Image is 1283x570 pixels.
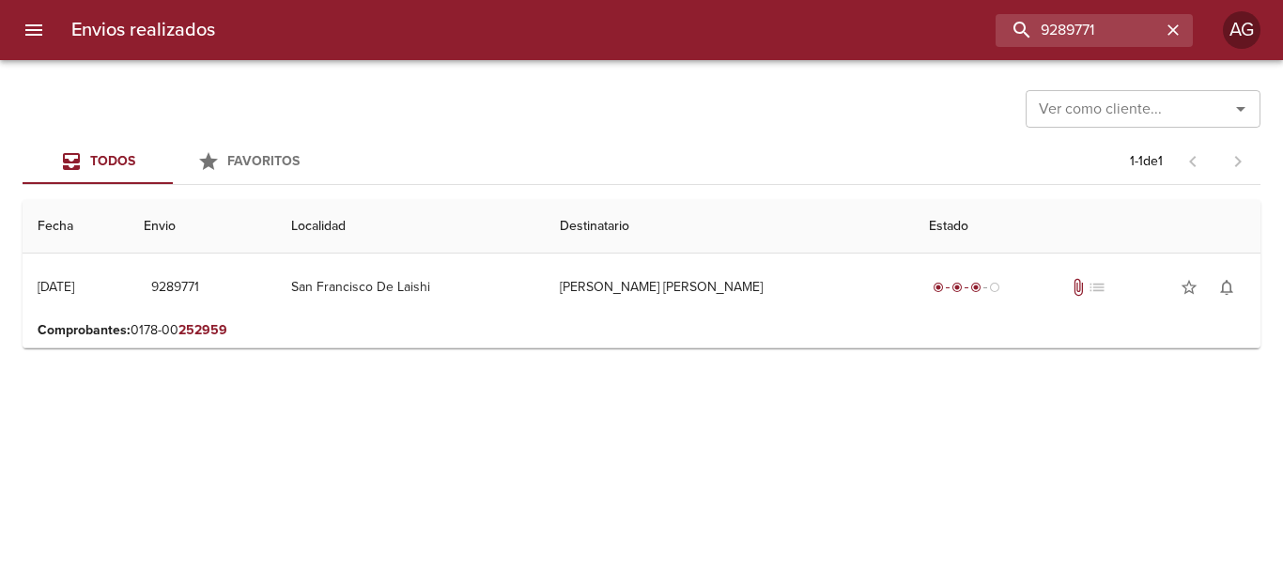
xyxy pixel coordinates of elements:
[23,200,1260,348] table: Tabla de envíos del cliente
[545,254,914,321] td: [PERSON_NAME] [PERSON_NAME]
[38,321,1245,340] p: 0178-00
[1208,269,1245,306] button: Activar notificaciones
[23,139,323,184] div: Tabs Envios
[1088,278,1106,297] span: No tiene pedido asociado
[11,8,56,53] button: menu
[178,322,227,338] em: 252959
[545,200,914,254] th: Destinatario
[151,276,199,300] span: 9289771
[1228,96,1254,122] button: Abrir
[1170,269,1208,306] button: Agregar a favoritos
[1130,152,1163,171] p: 1 - 1 de 1
[1180,278,1198,297] span: star_border
[989,282,1000,293] span: radio_button_unchecked
[90,153,135,169] span: Todos
[929,278,1004,297] div: En viaje
[951,282,963,293] span: radio_button_checked
[71,15,215,45] h6: Envios realizados
[23,200,129,254] th: Fecha
[144,270,207,305] button: 9289771
[38,279,74,295] div: [DATE]
[129,200,276,254] th: Envio
[1170,151,1215,170] span: Pagina anterior
[1217,278,1236,297] span: notifications_none
[1069,278,1088,297] span: Tiene documentos adjuntos
[914,200,1260,254] th: Estado
[276,254,545,321] td: San Francisco De Laishi
[970,282,982,293] span: radio_button_checked
[38,322,131,338] b: Comprobantes :
[1223,11,1260,49] div: AG
[1215,139,1260,184] span: Pagina siguiente
[276,200,545,254] th: Localidad
[933,282,944,293] span: radio_button_checked
[1223,11,1260,49] div: Abrir información de usuario
[996,14,1161,47] input: buscar
[227,153,300,169] span: Favoritos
